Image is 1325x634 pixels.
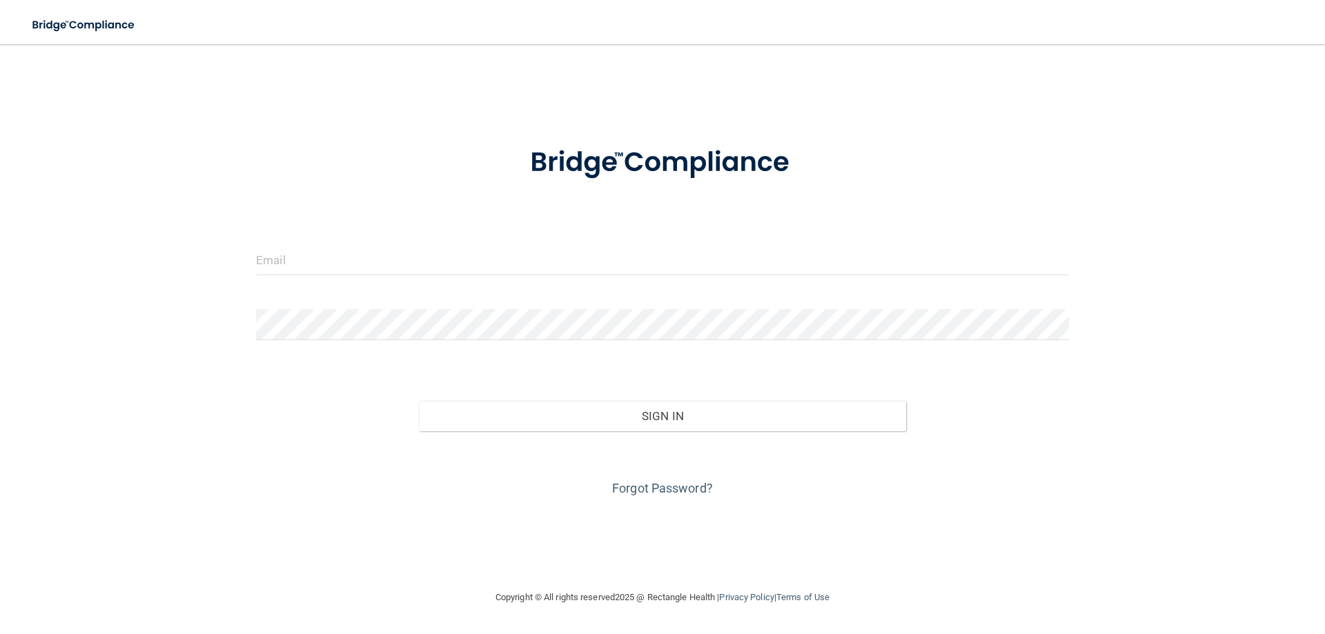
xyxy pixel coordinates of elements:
[776,592,830,602] a: Terms of Use
[719,592,774,602] a: Privacy Policy
[21,11,148,39] img: bridge_compliance_login_screen.278c3ca4.svg
[502,127,823,199] img: bridge_compliance_login_screen.278c3ca4.svg
[612,481,713,495] a: Forgot Password?
[419,401,907,431] button: Sign In
[411,575,914,620] div: Copyright © All rights reserved 2025 @ Rectangle Health | |
[256,244,1069,275] input: Email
